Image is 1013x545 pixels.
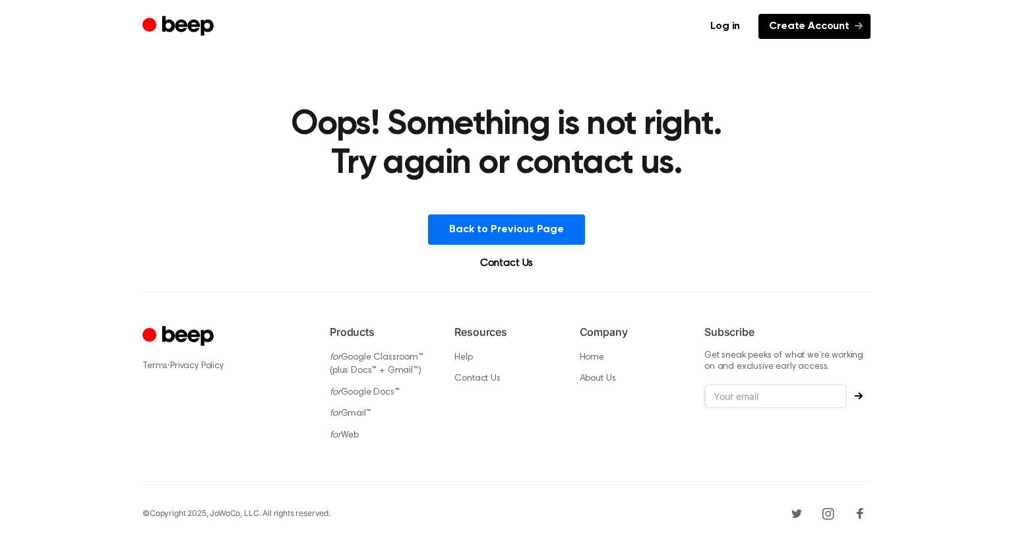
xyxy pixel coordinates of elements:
i: for [330,388,341,397]
a: Facebook [849,503,871,524]
a: Contact Us [464,255,549,271]
button: Subscribe [847,392,871,400]
a: Contact Us [454,374,500,383]
a: Beep [142,14,217,40]
h6: Resources [454,324,558,340]
i: for [330,431,341,440]
a: forGoogle Docs™ [330,388,400,397]
a: Help [454,353,472,362]
a: forGmail™ [330,409,371,418]
button: Back to Previous Page [428,214,585,245]
div: · [142,359,309,373]
a: Instagram [818,503,839,524]
a: forWeb [330,431,359,440]
p: Get sneak peeks of what we’re working on and exclusive early access. [704,350,871,373]
a: Privacy Policy [170,362,224,371]
a: About Us [580,374,616,383]
a: Cruip [142,324,217,350]
h6: Subscribe [704,324,871,340]
a: forGoogle Classroom™ (plus Docs™ + Gmail™) [330,353,423,376]
h6: Company [580,324,683,340]
a: Log in [700,14,751,39]
a: Home [580,353,604,362]
h1: Oops! Something is not right. Try again or contact us. [285,106,728,183]
h6: Products [330,324,433,340]
div: © Copyright 2025, JoWoCo, LLC. All rights reserved. [142,507,330,519]
i: for [330,353,341,362]
a: Terms [142,362,168,371]
input: Your email [704,384,847,409]
a: Twitter [786,503,807,524]
i: for [330,409,341,418]
a: Create Account [758,14,871,39]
